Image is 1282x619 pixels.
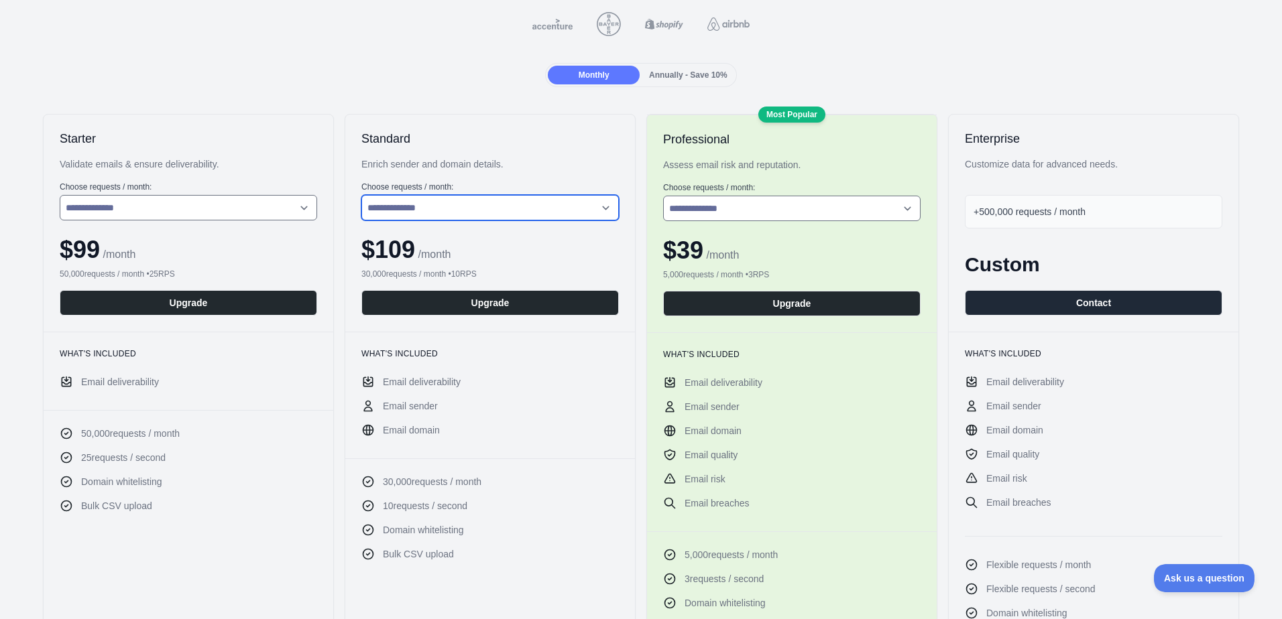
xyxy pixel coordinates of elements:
div: 30,000 requests / month • 10 RPS [361,269,619,279]
span: / month [703,249,739,261]
iframe: Toggle Customer Support [1154,564,1255,592]
span: $ 39 [663,236,703,264]
div: 5,000 requests / month • 3 RPS [663,269,921,280]
span: Custom [965,253,1040,275]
